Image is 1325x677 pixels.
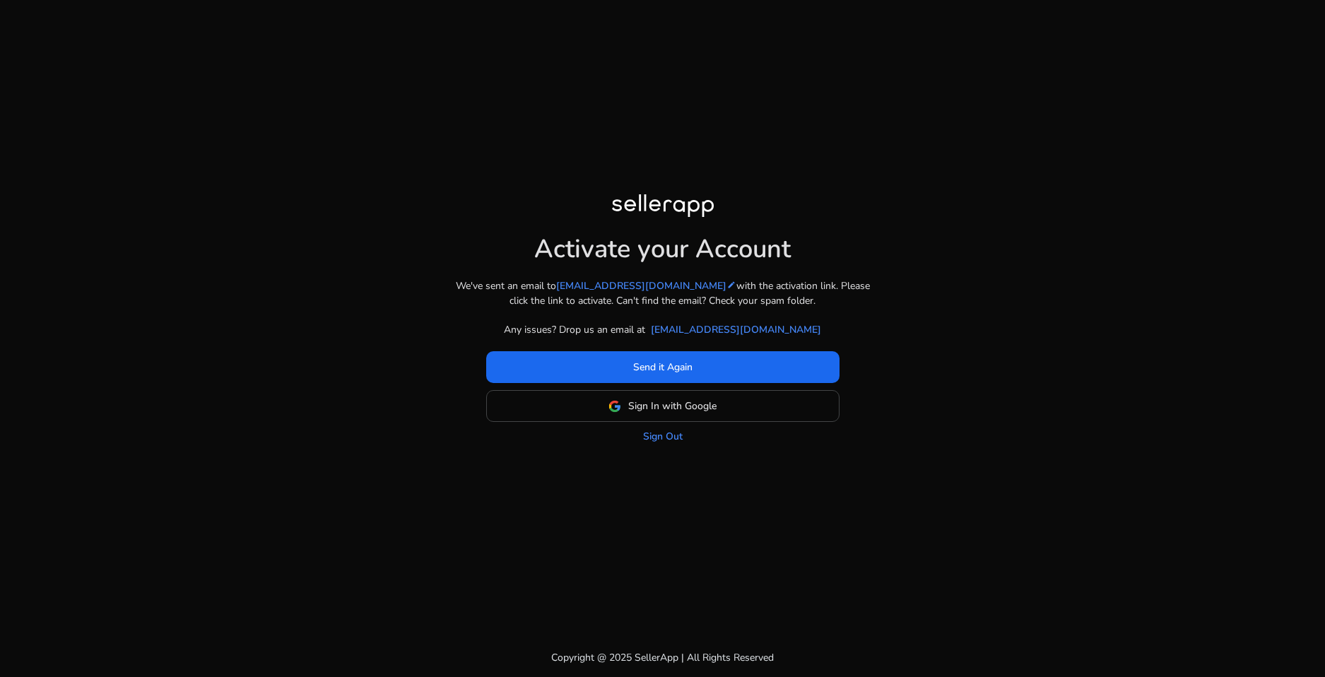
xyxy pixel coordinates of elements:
a: [EMAIL_ADDRESS][DOMAIN_NAME] [651,322,821,337]
p: We've sent an email to with the activation link. Please click the link to activate. Can't find th... [451,278,875,308]
mat-icon: edit [726,280,736,290]
span: Send it Again [633,360,693,375]
img: google-logo.svg [608,400,621,413]
button: Send it Again [486,351,840,383]
button: Sign In with Google [486,390,840,422]
p: Any issues? Drop us an email at [504,322,645,337]
a: [EMAIL_ADDRESS][DOMAIN_NAME] [556,278,736,293]
span: Sign In with Google [628,399,717,413]
h1: Activate your Account [534,223,791,264]
a: Sign Out [643,429,683,444]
